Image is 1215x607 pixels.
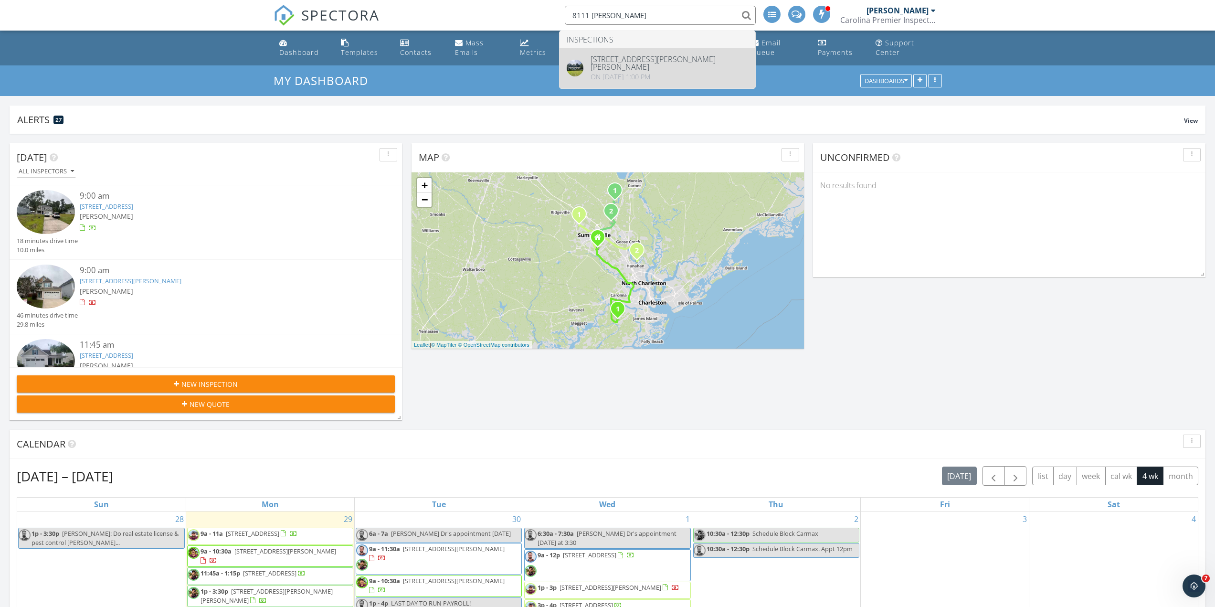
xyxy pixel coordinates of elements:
[396,34,444,62] a: Contacts
[538,551,634,559] a: 9a - 12p [STREET_ADDRESS]
[417,178,432,192] a: Zoom in
[188,587,200,599] img: joshpfp.png
[17,265,395,329] a: 9:00 am [STREET_ADDRESS][PERSON_NAME] [PERSON_NAME] 46 minutes drive time 29.8 miles
[17,236,78,245] div: 18 minutes drive time
[1004,466,1027,486] button: Next
[525,529,537,541] img: bobpfp.jpg
[611,211,617,216] div: 246 Denham St, Summerville, SC 29486
[752,529,818,538] span: Schedule Block Carmax
[1137,467,1163,485] button: 4 wk
[525,565,537,577] img: joshpfp.png
[565,6,756,25] input: Search everything...
[820,151,890,164] span: Unconfirmed
[173,511,186,527] a: Go to September 28, 2025
[567,60,583,76] img: 9448343%2Fcover_photos%2FVt0mlF117Sw5fSGqM9NZ%2Foriginal.jpg
[19,529,31,541] img: bobpfp.jpg
[243,569,296,577] span: [STREET_ADDRESS]
[369,576,505,594] a: 9a - 10:30a [STREET_ADDRESS][PERSON_NAME]
[419,151,439,164] span: Map
[525,551,537,563] img: bobpfp.jpg
[538,529,676,547] span: [PERSON_NAME] Dr's appointment [DATE] at 3:30
[201,587,228,596] span: 1p - 3:30p
[356,544,368,556] img: bobpfp.jpg
[274,73,376,88] a: My Dashboard
[356,559,368,571] img: joshpfp.png
[201,529,297,538] a: 9a - 11a [STREET_ADDRESS]
[751,38,781,57] div: Email Queue
[412,341,532,349] div: |
[201,587,333,605] a: 1p - 3:30p [STREET_ADDRESS][PERSON_NAME][PERSON_NAME]
[1077,467,1106,485] button: week
[707,544,750,553] span: 10:30a - 12:30p
[876,38,914,57] div: Support Center
[694,529,706,541] img: joshpfp.png
[1032,467,1054,485] button: list
[577,212,581,218] i: 1
[814,34,864,62] a: Payments
[616,306,620,313] i: 1
[613,188,617,194] i: 1
[369,544,400,553] span: 9a - 11:30a
[1105,467,1138,485] button: cal wk
[369,544,505,562] a: 9a - 11:30a [STREET_ADDRESS][PERSON_NAME]
[524,549,690,581] a: 9a - 12p [STREET_ADDRESS]
[80,277,181,285] a: [STREET_ADDRESS][PERSON_NAME]
[1202,575,1210,582] span: 7
[187,567,353,585] a: 11:45a - 1:15p [STREET_ADDRESS]
[80,190,363,202] div: 9:00 am
[818,48,853,57] div: Payments
[597,498,617,511] a: Wednesday
[17,339,395,404] a: 11:45 am [STREET_ADDRESS] [PERSON_NAME] 33 minutes drive time 17.8 miles
[181,379,238,389] span: New Inspection
[187,528,353,545] a: 9a - 11a [STREET_ADDRESS]
[813,172,1205,198] div: No results found
[591,73,748,81] div: On [DATE] 1:00 pm
[17,190,75,234] img: 9564101%2Fcover_photos%2FnBPB0GMN8iPOChLT7hjN%2Fsmall.jpg
[260,498,281,511] a: Monday
[391,529,511,538] span: [PERSON_NAME] Dr's appointment [DATE]
[17,265,75,308] img: 9563818%2Fcover_photos%2FGU4AbtU0SS0fI4LlaHgZ%2Fsmall.jpg
[356,543,522,575] a: 9a - 11:30a [STREET_ADDRESS][PERSON_NAME]
[17,339,75,383] img: 9563010%2Fcover_photos%2F8vV78Q8CN52Z4BdW5aHg%2Fsmall.jpg
[337,34,389,62] a: Templates
[598,237,603,243] div: 157 Spring Meadows Dr, Summerville SC 29485
[187,545,353,567] a: 9a - 10:30a [STREET_ADDRESS][PERSON_NAME]
[510,511,523,527] a: Go to September 30, 2025
[618,309,623,314] div: 1440 Milldam Pass, Johns Island, SC 29455
[17,320,78,329] div: 29.8 miles
[635,247,639,254] i: 2
[609,208,613,215] i: 2
[274,5,295,26] img: The Best Home Inspection Software - Spectora
[560,48,755,88] a: [STREET_ADDRESS][PERSON_NAME][PERSON_NAME] On [DATE] 1:00 pm
[1183,575,1205,597] iframe: Intercom live chat
[188,569,200,581] img: joshpfp.png
[1184,117,1198,125] span: View
[538,551,560,559] span: 9a - 12p
[17,151,47,164] span: [DATE]
[369,576,400,585] span: 9a - 10:30a
[341,48,378,57] div: Templates
[19,168,74,175] div: All Inspectors
[942,467,977,485] button: [DATE]
[525,583,537,595] img: justinpfp.png
[414,342,430,348] a: Leaflet
[80,265,363,277] div: 9:00 am
[201,587,333,605] span: [STREET_ADDRESS][PERSON_NAME][PERSON_NAME]
[458,342,529,348] a: © OpenStreetMap contributors
[80,361,133,370] span: [PERSON_NAME]
[400,48,432,57] div: Contacts
[17,437,65,450] span: Calendar
[637,250,643,256] div: 9211 Bowen Corner Ave , Hanahan, SC 29410
[872,34,940,62] a: Support Center
[563,551,616,559] span: [STREET_ADDRESS]
[274,13,380,33] a: SPECTORA
[301,5,380,25] span: SPECTORA
[694,544,706,556] img: bobpfp.jpg
[538,529,574,538] span: 6:30a - 7:30a
[1021,511,1029,527] a: Go to October 3, 2025
[860,75,912,88] button: Dashboards
[752,544,853,553] span: Schedule Block Carmax. Appt 12pm
[866,6,929,15] div: [PERSON_NAME]
[188,529,200,541] img: justinpfp.png
[201,547,232,555] span: 9a - 10:30a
